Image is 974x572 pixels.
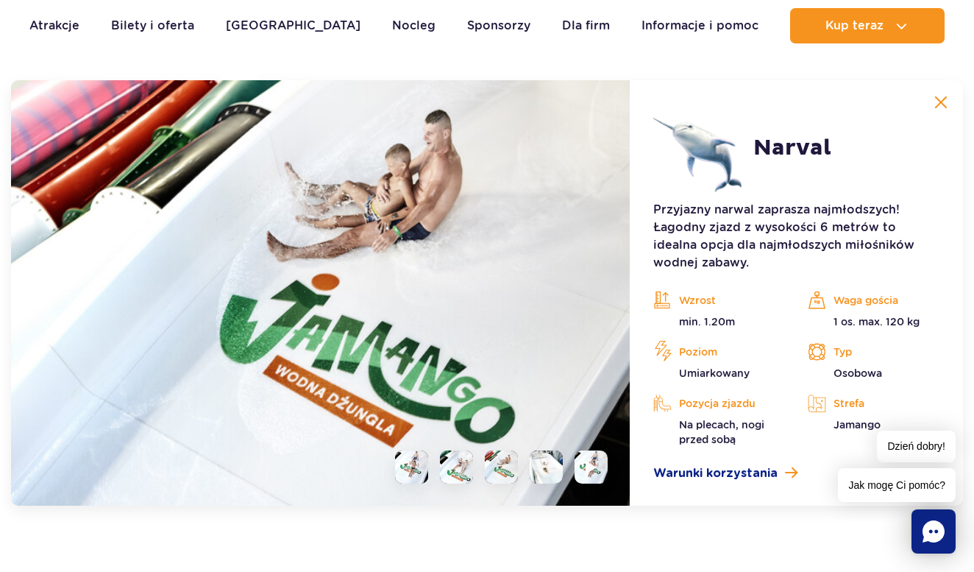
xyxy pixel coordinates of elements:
p: Na plecach, nogi przed sobą [653,417,785,447]
img: 683e9ee72ae01980619394.png [653,104,742,192]
span: Dzień dobry! [877,431,956,462]
p: 1 os. max. 120 kg [808,314,939,329]
a: Bilety i oferta [111,8,194,43]
p: Poziom [653,341,785,363]
p: Przyjazny narwal zaprasza najmłodszych! Łagodny zjazd z wysokości 6 metrów to idealna opcja dla n... [653,201,939,272]
button: Kup teraz [790,8,945,43]
p: Waga gościa [808,289,939,311]
p: Pozycja zjazdu [653,392,785,414]
h2: Narval [753,135,831,161]
a: Dla firm [562,8,610,43]
a: Sponsorzy [467,8,530,43]
a: Nocleg [392,8,436,43]
span: Jak mogę Ci pomóc? [838,468,956,502]
span: Kup teraz [825,19,884,32]
p: Strefa [808,392,939,414]
p: Jamango [808,417,939,432]
a: Atrakcje [29,8,79,43]
a: Warunki korzystania [653,465,939,482]
p: Wzrost [653,289,785,311]
p: Osobowa [808,366,939,381]
div: Chat [911,509,956,554]
p: Typ [808,341,939,363]
p: Umiarkowany [653,366,785,381]
span: Warunki korzystania [653,465,778,482]
p: min. 1.20m [653,314,785,329]
a: Informacje i pomoc [641,8,758,43]
a: [GEOGRAPHIC_DATA] [226,8,360,43]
